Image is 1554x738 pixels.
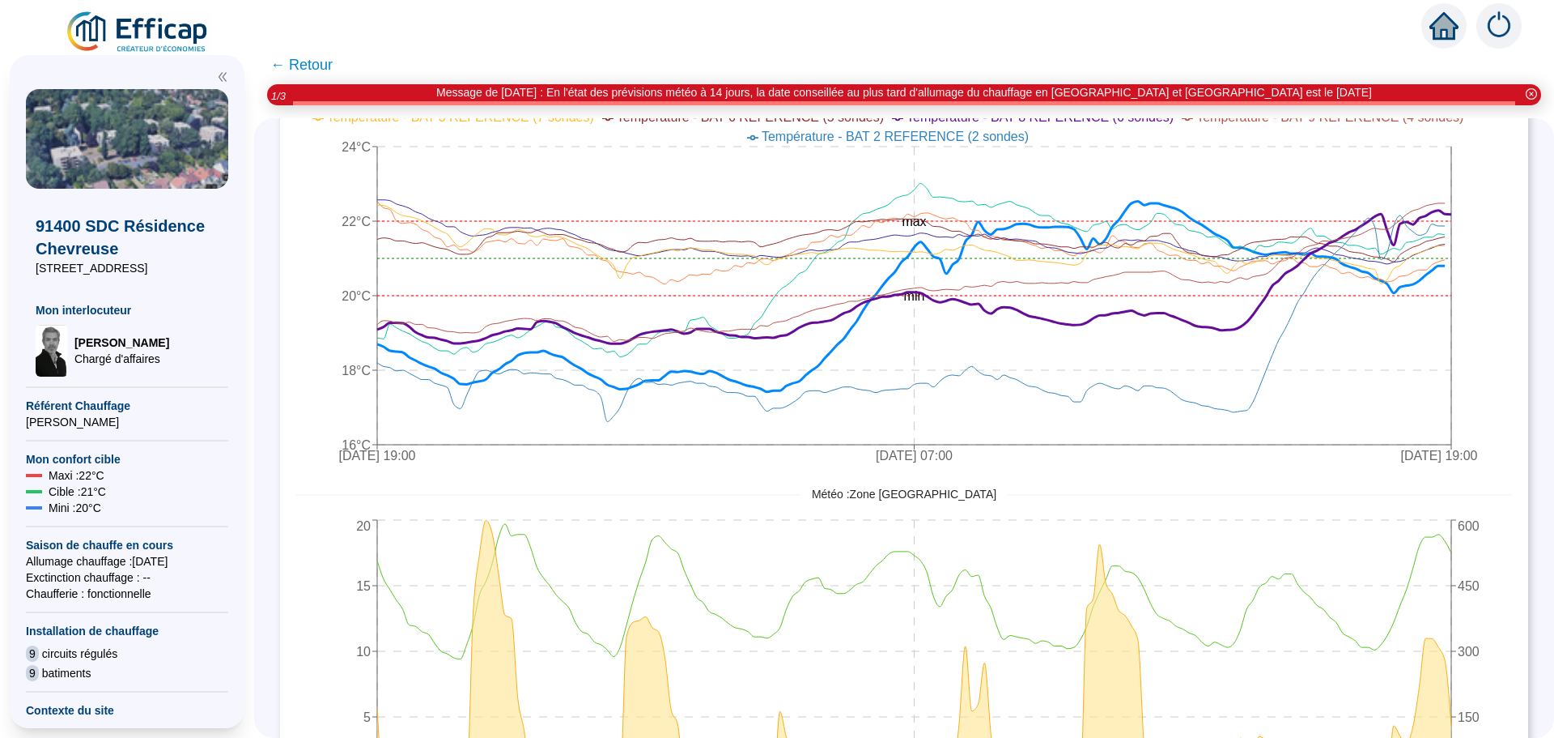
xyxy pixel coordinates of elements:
[42,665,91,681] span: batiments
[342,438,371,452] tspan: 16°C
[339,449,416,463] tspan: [DATE] 19:00
[1458,710,1480,724] tspan: 150
[74,351,169,367] span: Chargé d'affaires
[356,645,371,659] tspan: 10
[904,289,925,303] tspan: min
[363,710,371,724] tspan: 5
[1429,11,1458,41] span: home
[49,500,101,516] span: Mini : 20 °C
[271,90,286,102] i: 1 / 3
[26,569,228,586] span: Exctinction chauffage : --
[42,646,117,662] span: circuits régulés
[356,579,371,593] tspan: 15
[26,537,228,553] span: Saison de chauffe en cours
[36,302,219,318] span: Mon interlocuteur
[26,646,39,662] span: 9
[1401,449,1478,463] tspan: [DATE] 19:00
[26,451,228,467] span: Mon confort cible
[36,325,68,377] img: Chargé d'affaires
[217,71,228,83] span: double-left
[902,215,926,228] tspan: max
[356,519,371,533] tspan: 20
[26,586,228,602] span: Chaufferie : fonctionnelle
[74,335,169,351] span: [PERSON_NAME]
[65,10,211,55] img: efficap energie logo
[762,130,1029,143] span: Température - BAT 2 REFERENCE (2 sondes)
[49,484,106,500] span: Cible : 21 °C
[342,215,371,228] tspan: 22°C
[26,398,228,414] span: Référent Chauffage
[26,702,228,719] span: Contexte du site
[342,364,371,378] tspan: 18°C
[36,215,219,260] span: 91400 SDC Résidence Chevreuse
[1458,519,1480,533] tspan: 600
[342,289,371,303] tspan: 20°C
[876,449,953,463] tspan: [DATE] 07:00
[26,553,228,569] span: Allumage chauffage : [DATE]
[800,486,1008,503] span: Météo : Zone [GEOGRAPHIC_DATA]
[436,84,1372,101] div: Message de [DATE] : En l'état des prévisions météo à 14 jours, la date conseillée au plus tard d'...
[1476,3,1522,49] img: alerts
[36,260,219,276] span: [STREET_ADDRESS]
[1526,88,1537,100] span: close-circle
[342,140,371,154] tspan: 24°C
[1458,579,1480,593] tspan: 450
[26,623,228,639] span: Installation de chauffage
[270,53,333,76] span: ← Retour
[26,665,39,681] span: 9
[26,414,228,430] span: [PERSON_NAME]
[1458,645,1480,659] tspan: 300
[49,467,104,484] span: Maxi : 22 °C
